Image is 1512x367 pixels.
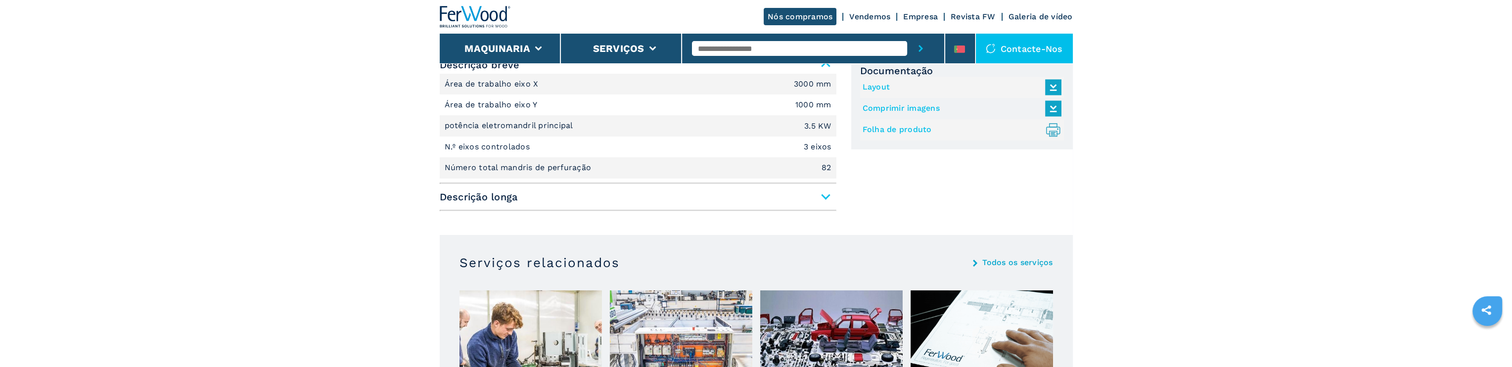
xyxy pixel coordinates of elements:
p: Área de trabalho eixo Y [445,99,540,110]
p: potência eletromandril principal [445,120,576,131]
img: Ferwood [440,6,511,28]
span: Descrição breve [440,56,836,74]
p: Área de trabalho eixo X [445,79,541,90]
a: Galeria de vídeo [1008,12,1073,21]
button: Maquinaria [464,43,530,54]
em: 3000 mm [794,80,831,88]
h3: Serviços relacionados [459,255,620,271]
a: Todos os serviços [982,259,1053,267]
a: Folha de produto [863,122,1056,138]
em: 3.5 KW [804,122,831,130]
a: Empresa [903,12,938,21]
iframe: Chat [1470,322,1505,360]
a: Revista FW [951,12,996,21]
p: N.º eixos controlados [445,141,533,152]
a: Nós compramos [764,8,836,25]
button: Serviços [593,43,644,54]
span: Documentação [860,65,1064,77]
img: Contacte-nos [986,44,996,53]
span: Descrição longa [440,188,836,206]
a: Layout [863,79,1056,95]
a: Comprimir imagens [863,100,1056,117]
em: 82 [822,164,831,172]
p: Número total mandris de perfuração [445,162,594,173]
div: Descrição breve [440,74,836,179]
a: Vendemos [849,12,890,21]
em: 1000 mm [795,101,831,109]
button: submit-button [907,34,934,63]
em: 3 eixos [804,143,831,151]
div: Contacte-nos [976,34,1073,63]
a: sharethis [1474,298,1499,322]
